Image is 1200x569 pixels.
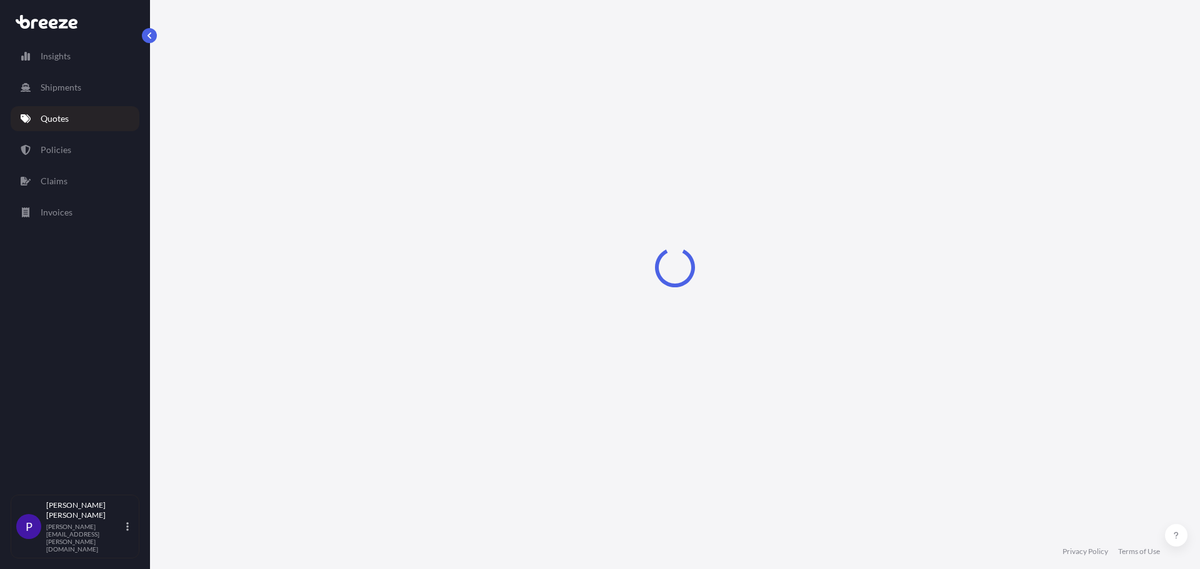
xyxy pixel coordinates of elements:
[41,81,81,94] p: Shipments
[11,75,139,100] a: Shipments
[46,500,124,520] p: [PERSON_NAME] [PERSON_NAME]
[11,106,139,131] a: Quotes
[11,169,139,194] a: Claims
[26,520,32,533] span: P
[11,44,139,69] a: Insights
[41,175,67,187] p: Claims
[11,137,139,162] a: Policies
[46,523,124,553] p: [PERSON_NAME][EMAIL_ADDRESS][PERSON_NAME][DOMAIN_NAME]
[41,50,71,62] p: Insights
[41,144,71,156] p: Policies
[1118,547,1160,557] a: Terms of Use
[11,200,139,225] a: Invoices
[1062,547,1108,557] a: Privacy Policy
[41,206,72,219] p: Invoices
[41,112,69,125] p: Quotes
